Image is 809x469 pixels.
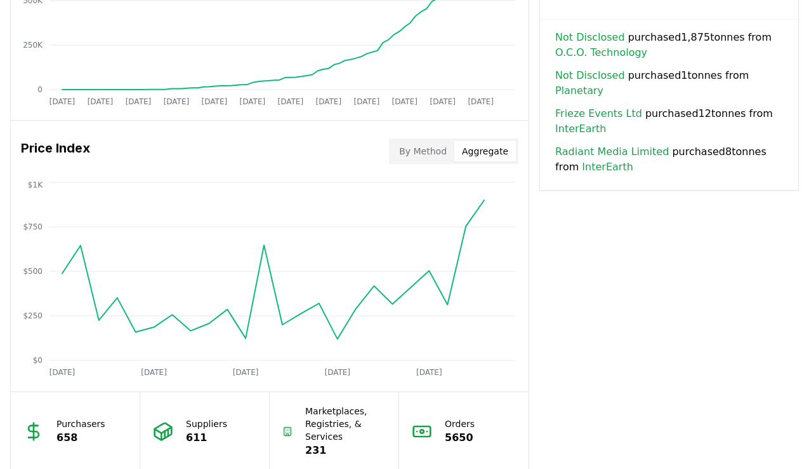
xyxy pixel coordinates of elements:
tspan: [DATE] [430,97,456,106]
tspan: [DATE] [49,368,76,377]
p: 5650 [445,430,475,445]
a: O.C.O. Technology [555,45,647,60]
tspan: [DATE] [49,97,76,106]
a: Frieze Events Ltd [555,106,642,121]
tspan: $250 [23,311,43,320]
tspan: [DATE] [240,97,266,106]
tspan: [DATE] [416,368,442,377]
button: Aggregate [454,141,516,161]
tspan: [DATE] [354,97,380,106]
p: Orders [445,418,475,430]
tspan: $750 [23,222,43,231]
p: Suppliers [186,418,227,430]
tspan: 0 [37,85,43,94]
tspan: $500 [23,267,43,276]
tspan: [DATE] [126,97,152,106]
tspan: $1K [28,180,43,189]
tspan: [DATE] [88,97,114,106]
p: 231 [305,443,386,458]
tspan: [DATE] [316,97,342,106]
p: 658 [56,430,105,445]
tspan: [DATE] [164,97,190,106]
tspan: [DATE] [233,368,259,377]
span: purchased 1,875 tonnes from [555,30,783,60]
p: 611 [186,430,227,445]
h3: Price Index [21,139,90,164]
tspan: 250K [23,41,43,50]
span: purchased 1 tonnes from [555,68,783,99]
tspan: $0 [33,356,43,365]
tspan: [DATE] [278,97,304,106]
tspan: [DATE] [468,97,494,106]
a: Not Disclosed [555,30,625,45]
tspan: [DATE] [324,368,350,377]
p: Marketplaces, Registries, & Services [305,405,386,443]
button: By Method [391,141,454,161]
tspan: [DATE] [202,97,228,106]
p: Purchasers [56,418,105,430]
a: Radiant Media Limited [555,144,669,160]
span: purchased 8 tonnes from [555,144,783,175]
a: Not Disclosed [555,68,625,83]
a: Planetary [555,83,603,99]
tspan: [DATE] [141,368,167,377]
tspan: [DATE] [391,97,418,106]
a: InterEarth [582,160,633,175]
span: purchased 12 tonnes from [555,106,783,137]
a: InterEarth [555,121,606,137]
